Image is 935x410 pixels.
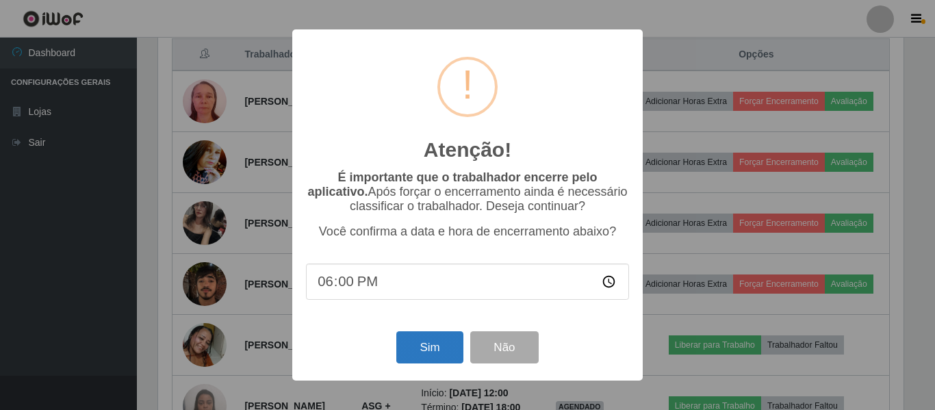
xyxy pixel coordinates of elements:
[396,331,463,363] button: Sim
[306,170,629,214] p: Após forçar o encerramento ainda é necessário classificar o trabalhador. Deseja continuar?
[424,138,511,162] h2: Atenção!
[306,225,629,239] p: Você confirma a data e hora de encerramento abaixo?
[307,170,597,198] b: É importante que o trabalhador encerre pelo aplicativo.
[470,331,538,363] button: Não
